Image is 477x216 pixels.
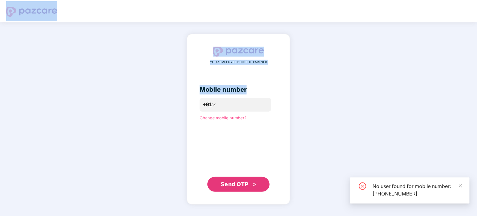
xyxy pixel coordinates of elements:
span: close-circle [359,182,366,190]
img: logo [6,7,57,17]
span: +91 [203,101,212,108]
span: YOUR EMPLOYEE BENEFITS PARTNER [210,60,267,65]
span: double-right [252,183,257,187]
span: close [458,184,463,188]
span: down [212,103,216,107]
a: Change mobile number? [200,115,247,120]
img: logo [213,47,264,57]
div: No user found for mobile number: [PHONE_NUMBER] [373,182,462,197]
div: Mobile number [200,85,277,94]
button: Send OTPdouble-right [207,177,270,192]
span: Send OTP [221,181,248,187]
